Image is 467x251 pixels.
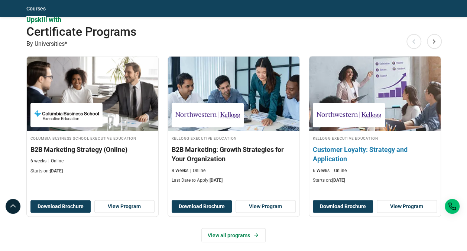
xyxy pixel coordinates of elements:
h3: B2B Marketing: Growth Strategies for Your Organization [172,144,296,163]
p: Online [48,158,64,164]
p: By Universities* [26,39,441,49]
p: Online [331,167,347,174]
img: Columbia Business School Executive Education [34,107,99,123]
p: Last Date to Apply: [172,177,296,183]
img: B2B Marketing: Growth Strategies for Your Organization | Online Sales and Marketing Course [168,56,299,131]
span: [DATE] [50,168,63,173]
p: Upskill with [26,15,441,24]
span: [DATE] [332,177,345,182]
img: Kellogg Executive Education [317,107,381,123]
h2: Certificate Programs [26,24,399,39]
a: Sales and Marketing Course by Kellogg Executive Education - September 18, 2025 Kellogg Executive ... [309,56,441,187]
p: 6 Weeks [313,167,330,174]
button: Next [427,34,442,49]
a: View all programs [201,228,266,242]
a: View Program [377,200,437,213]
button: Download Brochure [30,200,91,213]
button: Download Brochure [172,200,232,213]
p: 6 weeks [30,158,46,164]
h3: B2B Marketing Strategy (Online) [30,144,155,154]
a: View Program [236,200,296,213]
h3: Customer Loyalty: Strategy and Application [313,144,437,163]
a: Sales and Marketing Course by Columbia Business School Executive Education - September 18, 2025 C... [27,56,158,178]
p: Online [190,167,205,174]
img: B2B Marketing Strategy (Online) | Online Sales and Marketing Course [27,56,158,131]
span: [DATE] [210,177,223,182]
p: 8 Weeks [172,167,188,174]
h4: Kellogg Executive Education [313,134,437,141]
h4: Columbia Business School Executive Education [30,134,155,141]
img: Customer Loyalty: Strategy and Application | Online Sales and Marketing Course [302,53,447,134]
p: Starts on: [313,177,437,183]
img: Kellogg Executive Education [175,107,240,123]
h4: Kellogg Executive Education [172,134,296,141]
a: View Program [94,200,155,213]
button: Download Brochure [313,200,373,213]
button: Previous [406,34,421,49]
a: Sales and Marketing Course by Kellogg Executive Education - September 18, 2025 Kellogg Executive ... [168,56,299,187]
p: Starts on: [30,168,155,174]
